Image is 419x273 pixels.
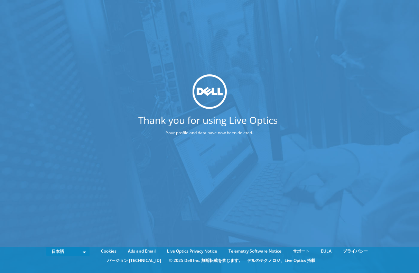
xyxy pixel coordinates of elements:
[223,247,287,255] a: Telemetry Software Notice
[138,115,278,125] h1: Thank you for using Live Optics
[192,74,227,109] img: dell_svg_logo.svg
[288,247,315,255] a: サポート
[338,247,373,255] a: プライバシー
[166,257,246,264] li: © 2025 Dell Inc. 無断転載を禁じます。
[162,247,222,255] a: Live Optics Privacy Notice
[138,129,281,137] p: Your profile and data have now been deleted.
[96,247,122,255] a: Cookies
[104,257,165,264] li: バージョン [TECHNICAL_ID]
[123,247,161,255] a: Ads and Email
[247,257,315,264] li: デルのテクノロジ、Live Optics 搭載
[316,247,337,255] a: EULA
